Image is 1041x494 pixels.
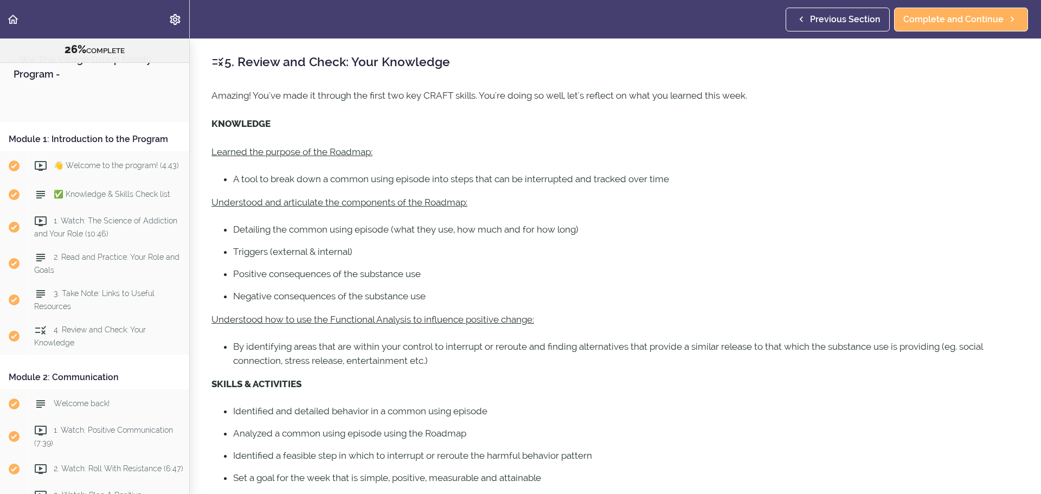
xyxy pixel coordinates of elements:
[810,13,881,26] span: Previous Section
[65,43,86,56] span: 26%
[54,464,183,473] span: 2. Watch: Roll With Resistance (6:47)
[903,13,1004,26] span: Complete and Continue
[233,472,541,483] span: Set a goal for the week that is simple, positive, measurable and attainable
[786,8,890,31] a: Previous Section
[233,246,352,257] span: Triggers (external & internal)
[233,268,421,279] span: Positive consequences of the substance use
[233,406,487,416] span: Identified and detailed behavior in a common using episode
[211,53,1019,71] h2: 5. Review and Check: Your Knowledge
[211,146,372,157] u: Learned the purpose of the Roadmap:
[7,13,20,26] svg: Back to course curriculum
[211,378,301,389] strong: SKILLS & ACTIVITIES
[34,289,155,310] span: 3. Take Note: Links to Useful Resources
[233,174,669,184] span: A tool to break down a common using episode into steps that can be interrupted and tracked over time
[54,399,110,408] span: Welcome back!
[54,161,179,170] span: 👋 Welcome to the program! (4:43)
[34,216,177,238] span: 1. Watch: The Science of Addiction and Your Role (10:46)
[233,428,466,439] span: Analyzed a common using episode using the Roadmap
[233,291,426,301] span: Negative consequences of the substance use
[34,325,146,347] span: 4. Review and Check: Your Knowledge
[894,8,1028,31] a: Complete and Continue
[233,450,592,461] span: Identified a feasible step in which to interrupt or reroute the harmful behavior pattern
[211,118,271,129] strong: KNOWLEDGE
[169,13,182,26] svg: Settings Menu
[34,253,179,274] span: 2. Read and Practice: Your Role and Goals
[54,190,170,198] span: ✅ Knowledge & Skills Check list
[233,341,983,366] span: By identifying areas that are within your control to interrupt or reroute and finding alternative...
[34,426,173,447] span: 1. Watch: Positive Communication (7:39)
[211,314,534,325] u: Understood how to use the Functional Analysis to influence positive change:
[233,224,579,235] span: Detailing the common using episode (what they use, how much and for how long)
[211,90,747,101] span: Amazing! You've made it through the first two key CRAFT skills. You're doing so well, let's refle...
[211,197,467,208] u: Understood and articulate the components of the Roadmap:
[14,43,176,57] div: COMPLETE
